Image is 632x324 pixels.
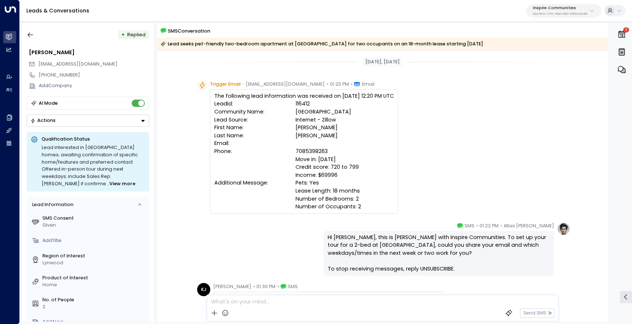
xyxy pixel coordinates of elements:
[214,124,295,132] td: First Name:
[109,180,135,187] span: View more
[296,148,394,156] td: 7085398263
[288,283,298,290] span: SMS
[42,282,147,288] div: Home
[351,81,353,88] span: •
[39,72,149,79] div: [PHONE_NUMBER]
[464,222,474,230] span: SMS
[168,27,210,35] span: SMS Conversation
[476,222,478,230] span: •
[362,81,375,88] span: Email
[214,139,295,148] td: Email:
[39,82,149,89] div: AddCompany
[504,222,554,230] span: Atlas [PERSON_NAME]
[27,115,149,127] button: Actions
[533,6,587,10] p: Inspire Communities
[42,237,147,244] div: AddTitle
[210,81,241,88] span: Trigger Email
[214,116,295,124] td: Lead Source:
[29,49,149,57] div: [PERSON_NAME]
[161,40,483,48] div: Lead seeks pet-friendly two-bedroom apartment at [GEOGRAPHIC_DATA] for two occupants on an 18-mon...
[42,297,147,303] label: No. of People
[42,275,147,282] label: Product of Interest
[479,222,499,230] span: 01:22 PM
[296,124,394,132] td: [PERSON_NAME]
[296,132,394,140] td: [PERSON_NAME]
[127,31,146,38] span: Replied
[296,116,394,124] td: Internet - Zillow
[557,222,570,235] img: profile-logo.png
[533,12,587,15] p: 5ac0484e-0702-4bbb-8380-6168aea91a66
[246,81,325,88] span: [EMAIL_ADDRESS][DOMAIN_NAME]
[214,108,295,116] td: Community Name:
[214,148,295,156] td: Phone:
[328,234,550,273] div: Hi [PERSON_NAME], this is [PERSON_NAME] with Inspire Communities. To set up your tour for a 2-bed...
[30,118,56,123] div: Actions
[42,215,147,222] label: SMS Consent
[27,115,149,127] div: Button group with a nested menu
[39,100,58,107] div: AI Mode
[214,100,295,108] td: LeadId:
[253,283,255,290] span: •
[330,81,349,88] span: 01:20 PM
[26,7,89,14] a: Leads & Conversations
[623,27,629,33] span: 1
[500,222,502,230] span: •
[214,92,394,211] div: The following lead information was received on [DATE] 12:20 PM UTC
[42,253,147,260] label: Region of Interest
[363,57,402,67] div: [DATE], [DATE]
[296,156,394,211] td: Move in: [DATE] Credit score: 720 to 799 Income: $69996 Pets: Yes Lease Length: 18 months Number ...
[242,81,244,88] span: •
[42,136,145,142] p: Qualification Status
[42,144,145,187] div: Lead interested in [GEOGRAPHIC_DATA] homes; awaiting confirmation of specific home/features and p...
[121,29,125,41] div: •
[38,61,117,68] span: kelsey.johnson416@gmail.com
[277,283,279,290] span: •
[197,283,210,296] div: KJ
[296,100,394,108] td: 116412
[327,81,328,88] span: •
[42,303,147,310] div: 2
[214,132,295,140] td: Last Name:
[38,61,117,67] span: [EMAIL_ADDRESS][DOMAIN_NAME]
[42,222,147,229] div: Given
[42,260,147,267] div: Lynwood
[616,26,628,42] button: 1
[256,283,275,290] span: 01:30 PM
[214,156,295,211] td: Additional Message:
[526,4,601,18] button: Inspire Communities5ac0484e-0702-4bbb-8380-6168aea91a66
[213,283,251,290] span: [PERSON_NAME]
[30,201,73,208] div: Lead Information
[296,108,394,116] td: [GEOGRAPHIC_DATA]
